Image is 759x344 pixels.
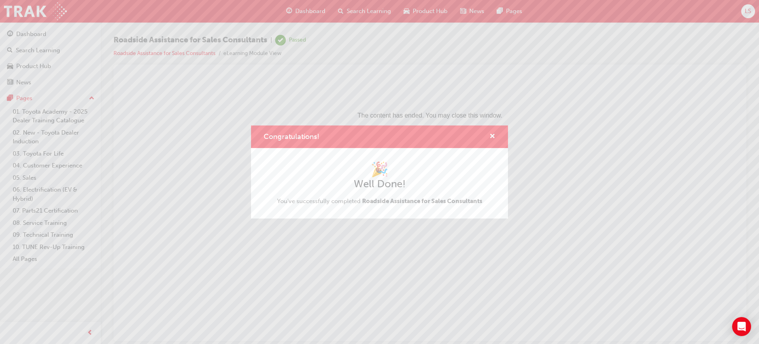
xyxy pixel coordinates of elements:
[489,133,495,141] span: cross-icon
[264,132,319,141] span: Congratulations!
[362,198,482,205] span: Roadside Assistance for Sales Consultants
[732,317,751,336] div: Open Intercom Messenger
[277,197,482,206] span: You've successfully completed
[3,6,617,42] p: The content has ended. You may close this window.
[251,125,508,218] div: Congratulations!
[489,132,495,142] button: cross-icon
[277,178,482,190] h2: Well Done!
[277,161,482,178] h1: 🎉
